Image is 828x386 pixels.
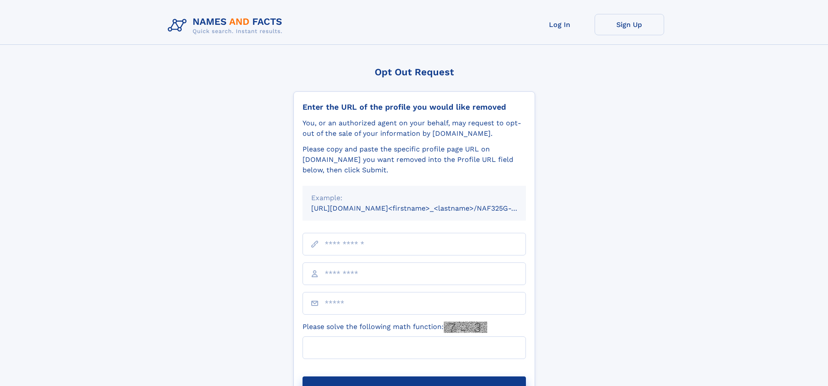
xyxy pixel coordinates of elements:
[303,144,526,175] div: Please copy and paste the specific profile page URL on [DOMAIN_NAME] you want removed into the Pr...
[303,322,487,333] label: Please solve the following math function:
[164,14,289,37] img: Logo Names and Facts
[525,14,595,35] a: Log In
[595,14,664,35] a: Sign Up
[293,67,535,77] div: Opt Out Request
[311,204,542,212] small: [URL][DOMAIN_NAME]<firstname>_<lastname>/NAF325G-xxxxxxxx
[303,102,526,112] div: Enter the URL of the profile you would like removed
[303,118,526,139] div: You, or an authorized agent on your behalf, may request to opt-out of the sale of your informatio...
[311,193,517,203] div: Example:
